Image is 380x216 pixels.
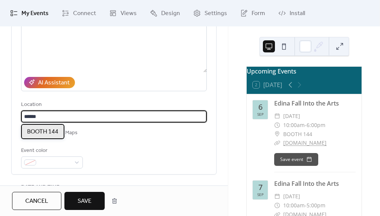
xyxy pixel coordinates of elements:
span: Design [161,9,180,18]
span: 5:00pm [307,201,325,210]
div: AI Assistant [38,78,70,87]
span: My Events [21,9,49,18]
button: Cancel [12,192,61,210]
a: Views [104,3,142,23]
a: My Events [5,3,54,23]
a: Edina Fall Into the Arts [274,99,339,107]
div: ​ [274,121,280,130]
span: - [305,201,307,210]
div: ​ [274,130,280,139]
div: ​ [274,201,280,210]
span: 10:00am [283,121,305,130]
a: Design [144,3,186,23]
a: [DOMAIN_NAME] [283,139,327,146]
span: 6:00pm [307,121,325,130]
button: Save event [274,153,318,166]
span: [DATE] [283,192,300,201]
div: Upcoming Events [247,67,362,76]
span: Install [290,9,305,18]
span: Save [78,197,92,206]
span: Settings [204,9,227,18]
button: AI Assistant [24,77,75,88]
span: [DATE] [283,112,300,121]
span: Connect [73,9,96,18]
div: Sep [257,193,264,196]
span: BOOTH 144 [283,130,312,139]
div: ​ [274,138,280,147]
div: ​ [274,112,280,121]
a: Connect [56,3,102,23]
div: 6 [258,103,262,111]
div: ​ [274,192,280,201]
a: Edina Fall Into the Arts [274,179,339,188]
span: Cancel [25,197,48,206]
span: Form [252,9,265,18]
div: Event color [21,146,81,155]
div: 7 [258,184,262,191]
span: Views [121,9,137,18]
span: BOOTH 144 [27,127,58,136]
button: Save [64,192,105,210]
a: Form [235,3,271,23]
span: Date and time [21,183,60,192]
a: Install [273,3,311,23]
span: 10:00am [283,201,305,210]
a: Settings [188,3,233,23]
div: Sep [257,112,264,116]
div: Location [21,100,205,109]
span: - [305,121,307,130]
